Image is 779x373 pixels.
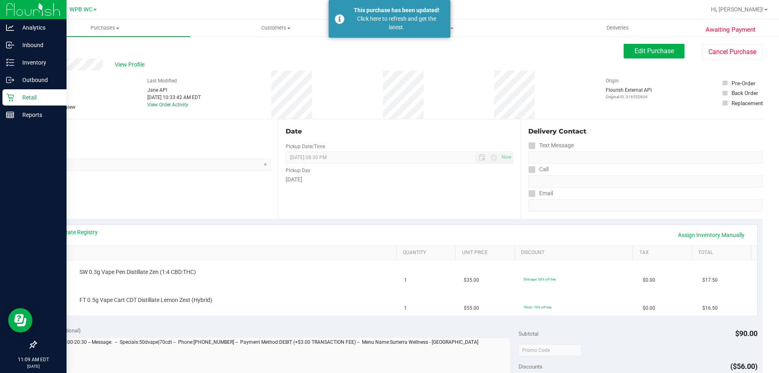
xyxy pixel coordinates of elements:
[6,93,14,101] inline-svg: Retail
[80,268,196,276] span: SW 0.3g Vape Pen Distillate Zen (1:4 CBD:THC)
[528,140,574,151] label: Text Message
[606,77,619,84] label: Origin
[8,308,32,332] iframe: Resource center
[403,250,452,256] a: Quantity
[14,23,63,32] p: Analytics
[6,41,14,49] inline-svg: Inbound
[14,75,63,85] p: Outbound
[286,127,513,136] div: Date
[4,356,63,363] p: 11:09 AM EDT
[596,24,640,32] span: Deliveries
[464,304,479,312] span: $55.00
[349,6,444,15] div: This purchase has been updated!
[6,111,14,119] inline-svg: Reports
[286,175,513,184] div: [DATE]
[698,250,748,256] a: Total
[732,99,763,107] div: Replacement
[528,127,763,136] div: Delivery Contact
[732,79,755,87] div: Pre-Order
[702,44,763,60] button: Cancel Purchase
[404,276,407,284] span: 1
[528,175,763,188] input: Format: (999) 999-9999
[732,89,758,97] div: Back Order
[521,250,630,256] a: Discount
[464,276,479,284] span: $35.00
[532,19,703,37] a: Deliveries
[702,304,718,312] span: $16.50
[735,329,757,338] span: $90.00
[4,363,63,369] p: [DATE]
[624,44,684,58] button: Edit Purchase
[147,86,201,94] div: Jane API
[528,151,763,164] input: Format: (999) 999-9999
[80,296,212,304] span: FT 0.5g Vape Cart CDT Distillate Lemon Zest (Hybrid)
[706,25,755,34] span: Awaiting Payment
[6,58,14,67] inline-svg: Inventory
[523,277,555,281] span: 50dvape: 50% off line
[519,344,581,356] input: Promo Code
[404,304,407,312] span: 1
[14,93,63,102] p: Retail
[606,94,652,100] p: Original ID: 316552604
[286,167,310,174] label: Pickup Day
[147,102,188,108] a: View Order Activity
[639,250,689,256] a: Tax
[14,40,63,50] p: Inbound
[528,164,549,175] label: Call
[730,362,757,371] span: ($56.00)
[702,276,718,284] span: $17.50
[528,188,553,199] label: Email
[711,6,764,13] span: Hi, [PERSON_NAME]!
[147,94,201,101] div: [DATE] 10:33:42 AM EDT
[6,24,14,32] inline-svg: Analytics
[14,58,63,67] p: Inventory
[69,6,93,13] span: WPB WC
[48,250,393,256] a: SKU
[115,60,147,69] span: View Profile
[523,305,551,309] span: 70cdt: 70% off line
[286,143,325,150] label: Pickup Date/Time
[462,250,512,256] a: Unit Price
[190,19,361,37] a: Customers
[673,228,750,242] a: Assign Inventory Manually
[19,19,190,37] a: Purchases
[635,47,674,55] span: Edit Purchase
[36,127,271,136] div: Location
[191,24,361,32] span: Customers
[519,330,538,337] span: Subtotal
[49,228,98,236] a: View State Registry
[19,24,190,32] span: Purchases
[14,110,63,120] p: Reports
[643,304,655,312] span: $0.00
[6,76,14,84] inline-svg: Outbound
[606,86,652,100] div: Flourish External API
[147,77,177,84] label: Last Modified
[349,15,444,32] div: Click here to refresh and get the latest.
[643,276,655,284] span: $0.00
